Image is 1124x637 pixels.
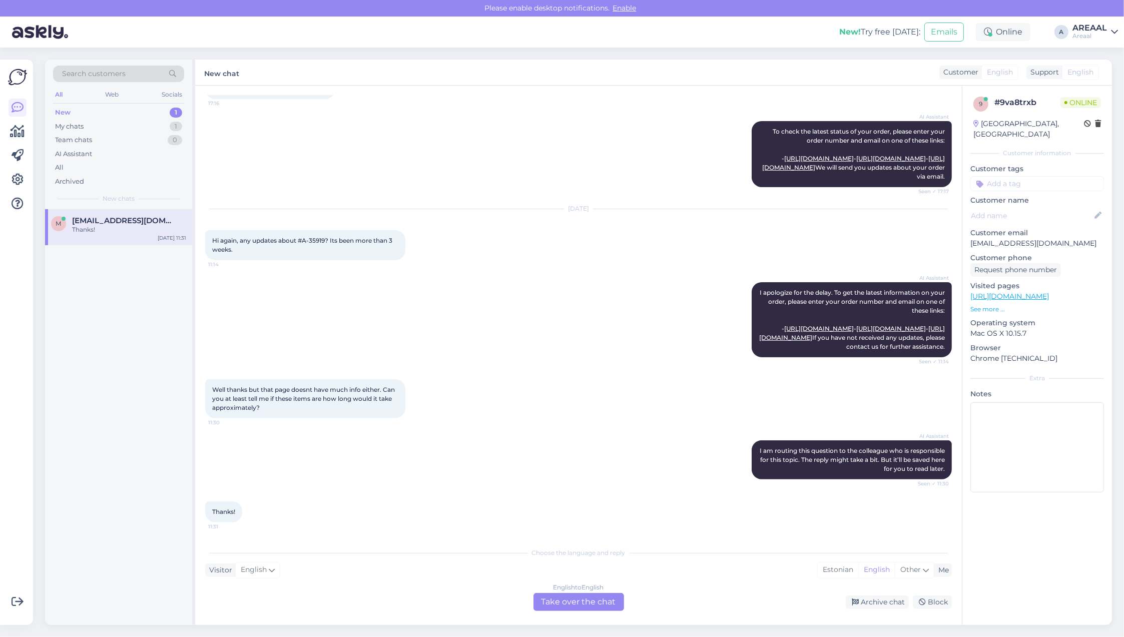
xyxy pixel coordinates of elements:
a: [URL][DOMAIN_NAME] [856,155,926,162]
span: mehmetttoral@yahoo.com [72,216,176,225]
label: New chat [204,66,239,79]
span: To check the latest status of your order, please enter your order number and email on one of thes... [762,128,946,180]
span: Other [900,565,921,574]
span: English [241,564,267,575]
span: Well thanks but that page doesnt have much info either. Can you at least tell me if these items a... [212,386,396,411]
span: I apologize for the delay. To get the latest information on your order, please enter your order n... [759,289,946,350]
p: Customer tags [970,164,1104,174]
button: Emails [924,23,964,42]
img: Askly Logo [8,68,27,87]
div: English to English [553,583,604,592]
a: AREAALAreaal [1072,24,1118,40]
span: I am routing this question to the colleague who is responsible for this topic. The reply might ta... [760,447,946,472]
p: Customer email [970,228,1104,238]
div: [DATE] 11:31 [158,234,186,242]
div: AREAAL [1072,24,1107,32]
div: [GEOGRAPHIC_DATA], [GEOGRAPHIC_DATA] [973,119,1084,140]
div: AI Assistant [55,149,92,159]
div: New [55,108,71,118]
p: Operating system [970,318,1104,328]
p: Visited pages [970,281,1104,291]
span: New chats [103,194,135,203]
div: Extra [970,374,1104,383]
span: AI Assistant [911,113,949,121]
div: 0 [168,135,182,145]
a: [URL][DOMAIN_NAME] [970,292,1049,301]
div: Visitor [205,565,232,575]
div: Thanks! [72,225,186,234]
div: Team chats [55,135,92,145]
p: [EMAIL_ADDRESS][DOMAIN_NAME] [970,238,1104,249]
span: 9 [979,100,983,108]
div: All [53,88,65,101]
span: AI Assistant [911,432,949,440]
span: Search customers [62,69,126,79]
a: [URL][DOMAIN_NAME] [784,325,854,332]
span: 17:16 [208,100,246,107]
div: Take over the chat [533,593,624,611]
div: Request phone number [970,263,1061,277]
div: Customer information [970,149,1104,158]
div: My chats [55,122,84,132]
div: Support [1026,67,1059,78]
p: Customer phone [970,253,1104,263]
div: Socials [160,88,184,101]
div: Customer [939,67,978,78]
p: Customer name [970,195,1104,206]
div: Archived [55,177,84,187]
p: Notes [970,389,1104,399]
span: English [987,67,1013,78]
input: Add name [971,210,1092,221]
span: 11:30 [208,419,246,426]
span: Thanks! [212,508,235,515]
div: Areaal [1072,32,1107,40]
div: # 9va8trxb [994,97,1060,109]
div: Online [976,23,1030,41]
div: Try free [DATE]: [839,26,920,38]
span: 11:31 [208,523,246,530]
a: [URL][DOMAIN_NAME] [856,325,926,332]
span: Seen ✓ 11:14 [911,358,949,365]
span: Seen ✓ 17:17 [911,188,949,195]
span: Online [1060,97,1101,108]
div: Estonian [818,562,858,577]
div: 1 [170,108,182,118]
div: Archive chat [846,595,909,609]
p: See more ... [970,305,1104,314]
span: Seen ✓ 11:30 [911,480,949,487]
p: Mac OS X 10.15.7 [970,328,1104,339]
div: [DATE] [205,204,952,213]
span: AI Assistant [911,274,949,282]
p: Browser [970,343,1104,353]
p: Chrome [TECHNICAL_ID] [970,353,1104,364]
span: English [1067,67,1093,78]
div: English [858,562,895,577]
input: Add a tag [970,176,1104,191]
a: [URL][DOMAIN_NAME] [784,155,854,162]
div: Me [934,565,949,575]
b: New! [839,27,861,37]
span: Enable [610,4,640,13]
div: 1 [170,122,182,132]
div: All [55,163,64,173]
div: Choose the language and reply [205,548,952,557]
div: Web [104,88,121,101]
div: A [1054,25,1068,39]
span: m [56,220,62,227]
span: 11:14 [208,261,246,268]
div: Block [913,595,952,609]
span: Hi again, any updates about #A-35919? Its been more than 3 weeks. [212,237,394,253]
